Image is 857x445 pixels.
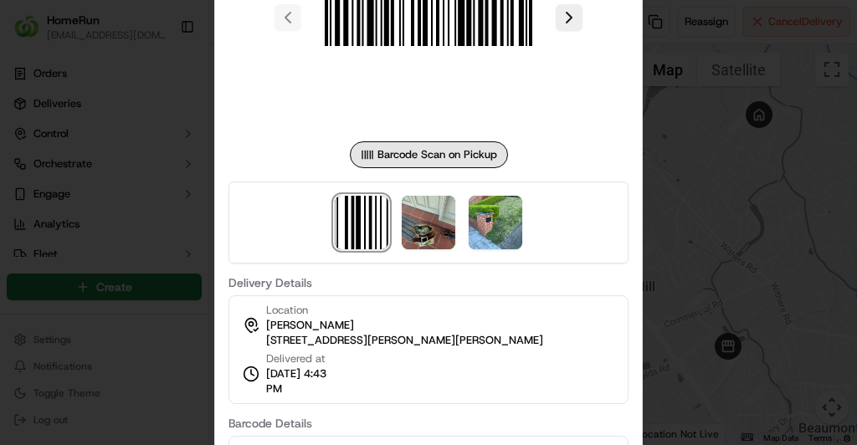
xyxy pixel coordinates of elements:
span: [DATE] 4:43 PM [266,366,343,396]
span: Location [266,303,308,318]
img: signature_proof_of_delivery image [402,196,455,249]
img: signature_proof_of_delivery image [469,196,522,249]
label: Delivery Details [228,277,629,289]
div: Barcode Scan on Pickup [350,141,508,168]
span: [PERSON_NAME] [266,318,354,333]
span: [STREET_ADDRESS][PERSON_NAME][PERSON_NAME] [266,333,543,348]
img: barcode_scan_on_pickup image [335,196,388,249]
label: Barcode Details [228,417,629,429]
span: Delivered at [266,351,343,366]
